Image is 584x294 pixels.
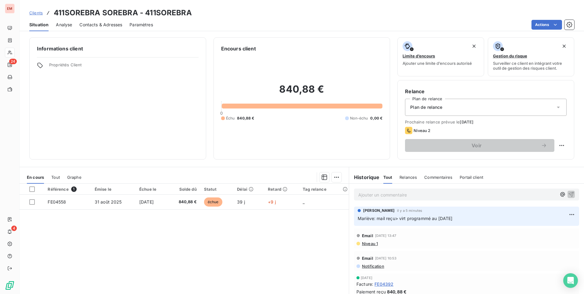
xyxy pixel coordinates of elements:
h6: Relance [405,88,567,95]
div: Tag relance [303,187,345,192]
div: Délai [237,187,261,192]
span: échue [204,197,222,207]
span: Non-échu [350,116,368,121]
span: 0 [220,111,223,116]
a: Clients [29,10,43,16]
div: Échue le [139,187,164,192]
span: Tout [383,175,392,180]
span: 24 [9,59,17,64]
span: Échu [226,116,235,121]
span: Ajouter une limite d’encours autorisé [403,61,472,66]
span: [DATE] [460,119,473,124]
span: Surveiller ce client en intégrant votre outil de gestion des risques client. [493,61,569,71]
span: 840,88 € [237,116,254,121]
span: Facture : [356,281,373,287]
span: Relances [400,175,417,180]
span: FE04392 [374,281,393,287]
span: [DATE] [361,276,372,280]
span: Analyse [56,22,72,28]
span: Situation [29,22,49,28]
span: [DATE] 10:53 [375,256,397,260]
h6: Informations client [37,45,199,52]
div: Référence [48,186,87,192]
span: _ [303,199,305,204]
span: Niveau 2 [414,128,430,133]
span: Limite d’encours [403,53,435,58]
button: Actions [531,20,562,30]
span: [PERSON_NAME] [363,208,395,213]
h3: 411SOREBRA SOREBRA - 411SOREBRA [54,7,192,18]
div: Solde dû [171,187,197,192]
span: Mariève: mail reçu> virt programmé au [DATE] [358,216,453,221]
span: Commentaires [424,175,452,180]
span: Prochaine relance prévue le [405,119,567,124]
span: Tout [51,175,60,180]
span: Email [362,233,373,238]
div: Retard [268,187,295,192]
span: Portail client [460,175,483,180]
div: Open Intercom Messenger [563,273,578,288]
button: Voir [405,139,554,152]
img: Logo LeanPay [5,281,15,290]
span: [DATE] 13:47 [375,234,396,237]
span: Email [362,256,373,261]
h2: 840,88 € [221,83,383,101]
span: FE04558 [48,199,66,204]
span: Propriétés Client [49,62,199,71]
span: Gestion du risque [493,53,527,58]
span: [DATE] [139,199,154,204]
span: il y a 5 minutes [397,209,422,212]
span: Plan de relance [410,104,442,110]
span: 39 j [237,199,245,204]
span: Notification [361,264,384,269]
span: 31 août 2025 [95,199,122,204]
h6: Encours client [221,45,256,52]
div: Émise le [95,187,132,192]
span: Paramètres [130,22,153,28]
span: Niveau 1 [361,241,378,246]
span: Graphe [67,175,82,180]
span: En cours [27,175,44,180]
span: +9 j [268,199,276,204]
span: 0,00 € [370,116,382,121]
span: Clients [29,10,43,15]
span: Contacts & Adresses [79,22,122,28]
span: 840,88 € [171,199,197,205]
span: Voir [412,143,541,148]
button: Limite d’encoursAjouter une limite d’encours autorisé [397,37,484,76]
span: 1 [71,186,77,192]
div: EM [5,4,15,13]
button: Gestion du risqueSurveiller ce client en intégrant votre outil de gestion des risques client. [488,37,574,76]
span: 4 [11,226,17,231]
div: Statut [204,187,230,192]
h6: Historique [349,174,380,181]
